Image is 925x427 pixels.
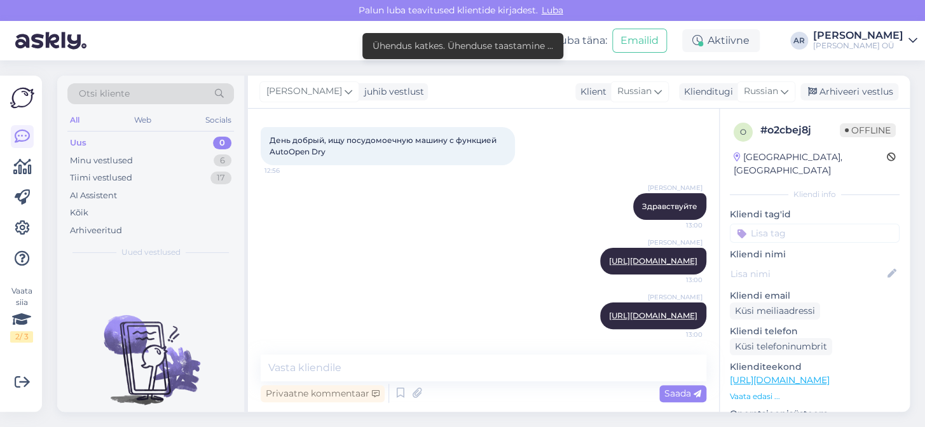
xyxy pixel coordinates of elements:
div: Web [132,112,154,128]
span: Здравствуйте [642,201,697,211]
div: Kliendi info [730,189,900,200]
div: Minu vestlused [70,154,133,167]
span: Offline [840,123,896,137]
span: o [740,127,746,137]
div: Küsi telefoninumbrit [730,338,832,355]
input: Lisa tag [730,224,900,243]
p: Operatsioonisüsteem [730,407,900,421]
a: [URL][DOMAIN_NAME] [609,256,697,266]
div: Uus [70,137,86,149]
div: 17 [210,172,231,184]
p: Klienditeekond [730,360,900,374]
div: 2 / 3 [10,331,33,342]
div: Ühendus katkes. Ühenduse taastamine ... [373,39,553,53]
div: juhib vestlust [359,85,424,98]
span: Russian [617,85,652,98]
div: Küsi meiliaadressi [730,302,820,320]
div: Klienditugi [679,85,733,98]
div: Arhiveeritud [70,224,122,237]
span: День добрый, ищу посудомоечную машину с функцией AutoOpen Dry [270,135,498,156]
p: Kliendi telefon [730,325,900,338]
span: Saada [664,388,701,399]
div: Klient [575,85,606,98]
span: Russian [744,85,778,98]
div: Privaatne kommentaar [261,385,385,402]
div: Vaata siia [10,285,33,342]
span: 13:00 [655,275,702,285]
img: Askly Logo [10,86,34,110]
div: All [67,112,82,128]
span: [PERSON_NAME] [648,183,702,193]
span: [PERSON_NAME] [266,85,342,98]
div: # o2cbej8j [760,123,840,138]
div: Tiimi vestlused [70,172,132,184]
p: Vaata edasi ... [730,391,900,402]
div: Aktiivne [682,29,760,52]
p: Kliendi nimi [730,248,900,261]
div: AI Assistent [70,189,117,202]
div: 0 [213,137,231,149]
p: Kliendi email [730,289,900,302]
a: [URL][DOMAIN_NAME] [730,374,830,386]
div: Arhiveeri vestlus [800,83,898,100]
p: Kliendi tag'id [730,208,900,221]
span: 13:00 [655,330,702,339]
a: [URL][DOMAIN_NAME] [609,311,697,320]
div: 6 [214,154,231,167]
span: Uued vestlused [121,247,181,258]
div: [GEOGRAPHIC_DATA], [GEOGRAPHIC_DATA] [734,151,887,177]
span: [PERSON_NAME] [648,238,702,247]
button: Emailid [612,29,667,53]
span: 13:00 [655,220,702,230]
div: [PERSON_NAME] OÜ [813,41,903,51]
input: Lisa nimi [730,267,885,281]
div: AR [790,32,808,50]
div: Kõik [70,207,88,219]
span: [PERSON_NAME] [648,292,702,302]
span: Luba [538,4,567,16]
a: [PERSON_NAME][PERSON_NAME] OÜ [813,30,917,51]
div: Socials [203,112,234,128]
img: No chats [57,292,244,407]
span: 12:56 [264,166,312,175]
span: Otsi kliente [79,87,130,100]
div: [PERSON_NAME] [813,30,903,41]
